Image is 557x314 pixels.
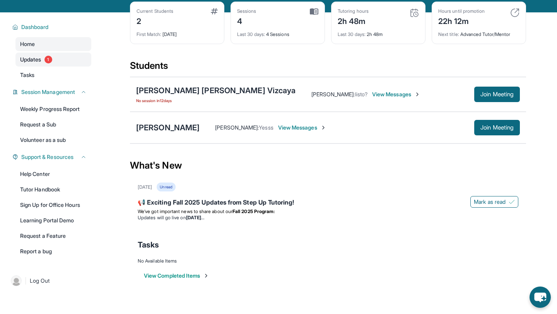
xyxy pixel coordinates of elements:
span: First Match : [137,31,161,37]
button: Join Meeting [474,120,520,135]
span: Session Management [21,88,75,96]
div: No Available Items [138,258,518,264]
span: Dashboard [21,23,49,31]
span: listo? [355,91,367,97]
img: Mark as read [509,199,515,205]
span: | [25,276,27,285]
span: [PERSON_NAME] : [311,91,355,97]
button: Support & Resources [18,153,87,161]
div: Advanced Tutor/Mentor [438,27,519,38]
div: 22h 12m [438,14,485,27]
span: Tasks [138,239,159,250]
div: 4 [237,14,256,27]
button: Mark as read [470,196,518,208]
div: Students [130,60,526,77]
span: View Messages [278,124,326,131]
img: card [310,8,318,15]
span: Support & Resources [21,153,73,161]
span: [PERSON_NAME] : [215,124,259,131]
img: Chevron-Right [414,91,420,97]
span: We’ve got important news to share about our [138,208,232,214]
span: Tasks [20,71,34,79]
span: Log Out [30,277,50,285]
span: Yesss [259,124,273,131]
a: Report a bug [15,244,91,258]
div: Sessions [237,8,256,14]
div: [PERSON_NAME] [PERSON_NAME] Vizcaya [136,85,296,96]
div: 2h 48m [338,14,369,27]
div: Unread [157,183,175,191]
span: 1 [44,56,52,63]
span: Updates [20,56,41,63]
div: 4 Sessions [237,27,318,38]
li: Updates will go live on [138,215,518,221]
button: View Completed Items [144,272,209,280]
div: [PERSON_NAME] [136,122,200,133]
span: Mark as read [474,198,506,206]
span: Join Meeting [480,92,514,97]
button: Session Management [18,88,87,96]
a: Weekly Progress Report [15,102,91,116]
span: Last 30 days : [338,31,366,37]
a: Volunteer as a sub [15,133,91,147]
div: Current Students [137,8,173,14]
span: No session in 12 days [136,97,296,104]
a: Updates1 [15,53,91,67]
span: Home [20,40,35,48]
strong: Fall 2025 Program: [232,208,275,214]
span: View Messages [372,90,420,98]
img: card [211,8,218,14]
div: Hours until promotion [438,8,485,14]
a: Help Center [15,167,91,181]
div: What's New [130,148,526,183]
img: Chevron-Right [320,125,326,131]
div: 2h 48m [338,27,419,38]
button: Dashboard [18,23,87,31]
button: chat-button [530,287,551,308]
strong: [DATE] [186,215,204,220]
a: |Log Out [8,272,91,289]
button: Join Meeting [474,87,520,102]
span: Last 30 days : [237,31,265,37]
div: Tutoring hours [338,8,369,14]
a: Request a Sub [15,118,91,131]
span: Next title : [438,31,459,37]
img: user-img [11,275,22,286]
a: Tutor Handbook [15,183,91,196]
a: Request a Feature [15,229,91,243]
div: [DATE] [138,184,152,190]
div: 2 [137,14,173,27]
div: [DATE] [137,27,218,38]
img: card [510,8,519,17]
a: Learning Portal Demo [15,213,91,227]
a: Sign Up for Office Hours [15,198,91,212]
span: Join Meeting [480,125,514,130]
a: Tasks [15,68,91,82]
a: Home [15,37,91,51]
img: card [410,8,419,17]
div: 📢 Exciting Fall 2025 Updates from Step Up Tutoring! [138,198,518,208]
